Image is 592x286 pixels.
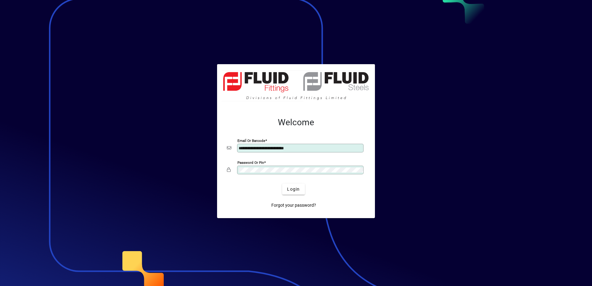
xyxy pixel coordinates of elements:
a: Forgot your password? [269,200,319,211]
mat-label: Password or Pin [237,160,264,165]
mat-label: Email or Barcode [237,139,265,143]
span: Forgot your password? [271,202,316,209]
span: Login [287,186,300,193]
button: Login [282,184,305,195]
h2: Welcome [227,117,365,128]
